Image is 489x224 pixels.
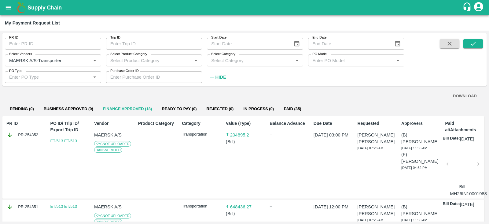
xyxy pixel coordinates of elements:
[392,38,403,50] button: Choose date
[110,69,139,73] label: Purchase Order ID
[108,56,190,64] input: Select Product Category
[401,203,439,217] p: (B) [PERSON_NAME]
[401,132,439,145] p: (B) [PERSON_NAME]
[291,38,303,50] button: Choose date
[106,71,202,83] input: Enter Purchase Order ID
[94,120,131,127] p: Vendor
[6,203,44,210] div: PR-254351
[215,75,226,80] strong: Hide
[401,151,439,165] p: (F) [PERSON_NAME]
[293,56,301,64] button: Open
[443,201,460,208] p: Bill Date:
[460,136,474,142] p: [DATE]
[15,2,28,14] img: logo
[94,141,131,147] span: KYC Not Uploaded
[460,201,474,208] p: [DATE]
[443,136,460,142] p: Bill Date:
[357,218,383,222] span: [DATE] 07:25 AM
[207,38,288,50] input: Start Date
[98,102,157,116] button: Finance Approved (18)
[314,203,351,210] p: [DATE] 12:00 PM
[182,120,219,127] p: Category
[209,56,291,64] input: Select Category
[5,19,60,27] div: My Payment Request List
[314,120,351,127] p: Due Date
[445,120,482,133] p: Paid at/Attachments
[394,56,402,64] button: Open
[6,132,44,138] div: PR-254352
[211,52,235,57] label: Select Category
[91,56,99,64] button: Open
[473,1,484,14] div: account of current user
[401,146,427,150] span: [DATE] 11:36 AM
[50,120,88,133] p: PO ID/ Trip ID/ Export Trip ID
[192,56,200,64] button: Open
[9,52,32,57] label: Select Vendors
[110,35,120,40] label: Trip ID
[9,69,22,73] label: PO Type
[270,120,307,127] p: Balance Advance
[312,52,328,57] label: PO Model
[94,147,122,153] span: Bank Verified
[312,35,326,40] label: End Date
[226,210,263,217] p: ( Bill )
[357,146,383,150] span: [DATE] 07:26 AM
[7,56,81,64] input: Select Vendor
[28,3,462,12] a: Supply Chain
[6,120,44,127] p: PR ID
[7,73,89,81] input: Enter PO Type
[91,73,99,81] button: Open
[226,138,263,145] p: ( Bill )
[401,218,427,222] span: [DATE] 11:38 AM
[450,183,476,197] p: Bill-MH26IN1000198869
[310,56,392,64] input: Enter PO Model
[182,203,219,209] p: Transportation
[94,203,131,210] p: MAERSK A/S
[50,204,77,209] a: ET/513 ET/513
[110,52,147,57] label: Select Product Category
[357,132,395,145] p: [PERSON_NAME] [PERSON_NAME]
[106,38,202,50] input: Enter Trip ID
[207,72,228,82] button: Hide
[357,203,395,217] p: [PERSON_NAME] [PERSON_NAME]
[308,38,389,50] input: End Date
[357,120,395,127] p: Requested
[450,91,479,102] button: DOWNLOAD
[238,102,279,116] button: In Process (0)
[9,35,18,40] label: PR ID
[1,1,15,15] button: open drawer
[462,2,473,13] div: customer-support
[202,102,239,116] button: Rejected (0)
[138,120,175,127] p: Product Category
[226,203,263,210] p: ₹ 648436.27
[401,166,428,170] span: [DATE] 04:52 PM
[182,132,219,137] p: Transportation
[279,102,306,116] button: Paid (35)
[270,203,307,210] div: --
[94,213,131,218] span: KYC Not Uploaded
[50,139,77,143] a: ET/513 ET/513
[5,38,101,50] input: Enter PR ID
[401,120,439,127] p: Approvers
[94,132,131,138] p: MAERSK A/S
[157,102,201,116] button: Ready To Pay (0)
[226,132,263,138] p: ₹ 204895.2
[28,5,62,11] b: Supply Chain
[39,102,98,116] button: Business Approved (0)
[211,35,226,40] label: Start Date
[5,102,39,116] button: Pending (0)
[270,132,307,138] div: --
[314,132,351,138] p: [DATE] 03:00 PM
[226,120,263,127] p: Value (Type)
